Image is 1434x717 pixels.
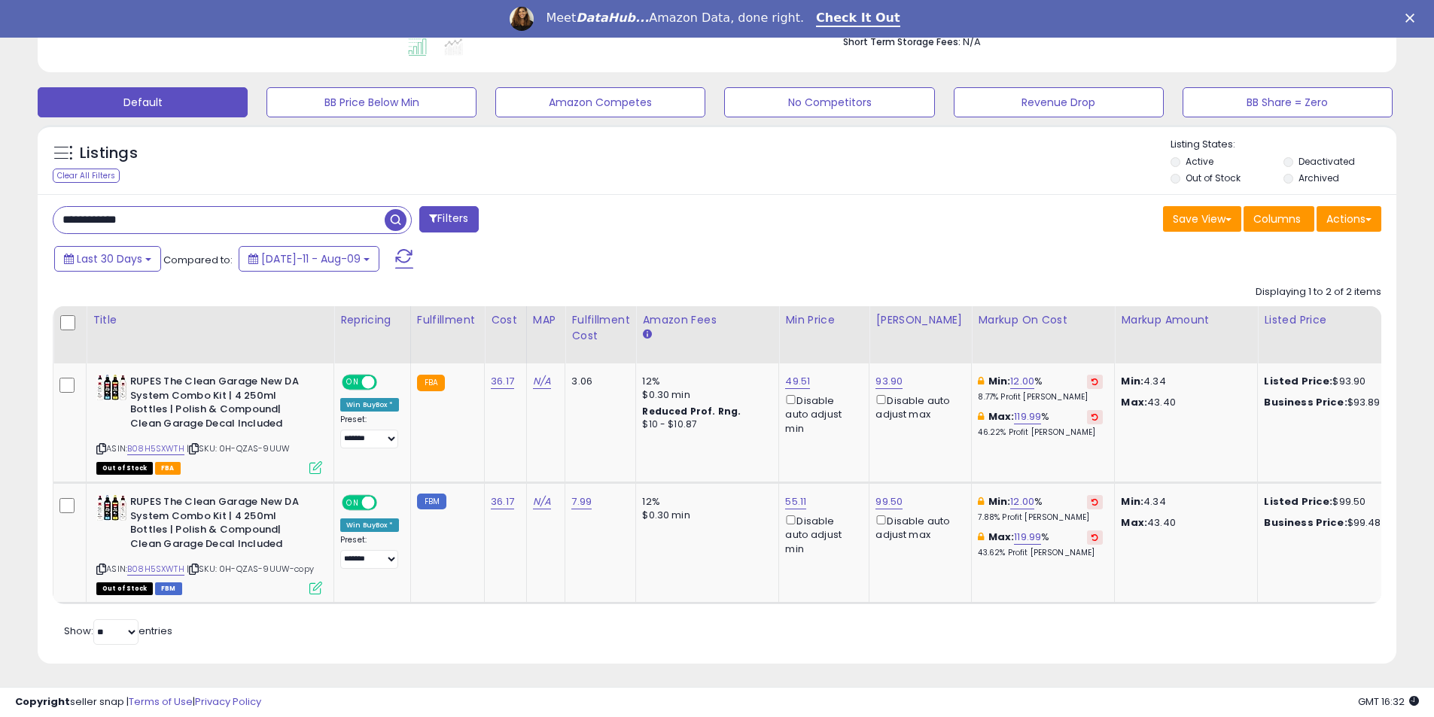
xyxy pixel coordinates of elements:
[1317,206,1381,232] button: Actions
[375,376,399,389] span: OFF
[978,548,1103,558] p: 43.62% Profit [PERSON_NAME]
[642,418,767,431] div: $10 - $10.87
[1183,87,1393,117] button: BB Share = Zero
[187,442,290,454] span: | SKU: 0H-QZAS-9UUW
[1264,396,1389,409] div: $93.89
[1264,515,1347,530] b: Business Price:
[1010,374,1034,389] a: 12.00
[54,246,161,272] button: Last 30 Days
[1121,374,1143,388] strong: Min:
[96,495,322,593] div: ASIN:
[1121,395,1147,409] strong: Max:
[1010,494,1034,509] a: 12.00
[1253,211,1301,226] span: Columns
[1264,516,1389,530] div: $99.48
[642,375,767,388] div: 12%
[1186,155,1213,168] label: Active
[978,495,1103,523] div: %
[571,494,592,509] a: 7.99
[375,497,399,509] span: OFF
[96,582,153,595] span: All listings that are currently out of stock and unavailable for purchase on Amazon
[546,11,804,26] div: Meet Amazon Data, done right.
[642,328,651,342] small: Amazon Fees.
[343,376,362,389] span: ON
[195,694,261,709] a: Privacy Policy
[533,494,551,509] a: N/A
[875,494,903,509] a: 99.50
[1014,530,1041,545] a: 119.99
[491,312,520,328] div: Cost
[642,388,767,402] div: $0.30 min
[130,495,313,554] b: RUPES The Clean Garage New DA System Combo Kit | 4 250ml Bottles | Polish & Compound| Clean Garag...
[533,374,551,389] a: N/A
[127,563,184,576] a: B08H5SXWTH
[978,512,1103,523] p: 7.88% Profit [PERSON_NAME]
[510,7,534,31] img: Profile image for Georgie
[988,494,1011,509] b: Min:
[843,35,961,48] b: Short Term Storage Fees:
[163,253,233,267] span: Compared to:
[15,694,70,709] strong: Copyright
[972,306,1115,363] th: The percentage added to the cost of goods (COGS) that forms the calculator for Min & Max prices.
[724,87,934,117] button: No Competitors
[340,415,399,448] div: Preset:
[571,312,629,344] div: Fulfillment Cost
[1264,495,1389,509] div: $99.50
[785,312,863,328] div: Min Price
[64,624,172,638] span: Show: entries
[785,374,810,389] a: 49.51
[978,312,1108,328] div: Markup on Cost
[340,518,399,532] div: Win BuyBox *
[642,405,741,418] b: Reduced Prof. Rng.
[978,392,1103,403] p: 8.77% Profit [PERSON_NAME]
[1121,516,1246,530] p: 43.40
[1264,375,1389,388] div: $93.90
[1171,138,1396,152] p: Listing States:
[1163,206,1241,232] button: Save View
[417,375,445,391] small: FBA
[96,495,126,521] img: 51n61OREywL._SL40_.jpg
[261,251,361,266] span: [DATE]-11 - Aug-09
[1264,312,1394,328] div: Listed Price
[1299,172,1339,184] label: Archived
[155,462,181,475] span: FBA
[954,87,1164,117] button: Revenue Drop
[77,251,142,266] span: Last 30 Days
[417,494,446,509] small: FBM
[343,497,362,509] span: ON
[642,495,767,509] div: 12%
[417,312,478,328] div: Fulfillment
[129,694,193,709] a: Terms of Use
[642,509,767,522] div: $0.30 min
[533,312,559,328] div: MAP
[1244,206,1314,232] button: Columns
[93,312,327,328] div: Title
[1299,155,1355,168] label: Deactivated
[875,392,960,421] div: Disable auto adjust max
[785,392,857,436] div: Disable auto adjust min
[340,312,404,328] div: Repricing
[187,563,314,575] span: | SKU: 0H-QZAS-9UUW-copy
[988,530,1015,544] b: Max:
[38,87,248,117] button: Default
[1405,14,1420,23] div: Close
[1264,395,1347,409] b: Business Price:
[491,374,514,389] a: 36.17
[1121,495,1246,509] p: 4.34
[53,169,120,183] div: Clear All Filters
[1121,396,1246,409] p: 43.40
[978,427,1103,438] p: 46.22% Profit [PERSON_NAME]
[875,312,965,328] div: [PERSON_NAME]
[96,375,126,400] img: 51n61OREywL._SL40_.jpg
[340,535,399,569] div: Preset:
[130,375,313,434] b: RUPES The Clean Garage New DA System Combo Kit | 4 250ml Bottles | Polish & Compound| Clean Garag...
[419,206,478,232] button: Filters
[340,398,399,412] div: Win BuyBox *
[1186,172,1241,184] label: Out of Stock
[875,512,960,542] div: Disable auto adjust max
[988,374,1011,388] b: Min:
[155,582,182,595] span: FBM
[978,530,1103,558] div: %
[978,410,1103,438] div: %
[785,512,857,556] div: Disable auto adjust min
